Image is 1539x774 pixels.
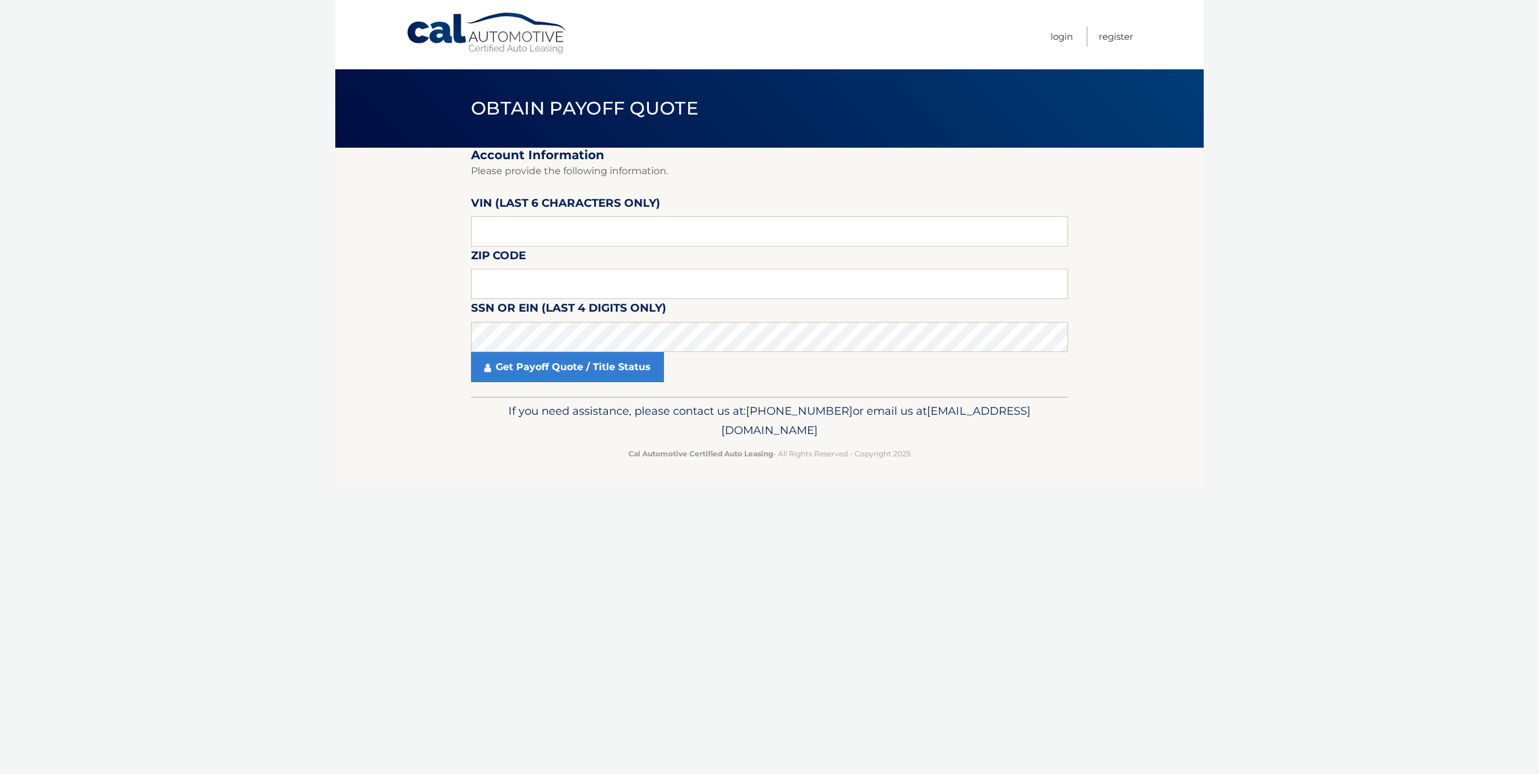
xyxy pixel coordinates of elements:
[1099,27,1133,46] a: Register
[471,194,660,216] label: VIN (last 6 characters only)
[471,299,666,321] label: SSN or EIN (last 4 digits only)
[628,449,773,458] strong: Cal Automotive Certified Auto Leasing
[1051,27,1073,46] a: Login
[471,163,1068,180] p: Please provide the following information.
[406,12,569,55] a: Cal Automotive
[479,447,1060,460] p: - All Rights Reserved - Copyright 2025
[746,404,853,418] span: [PHONE_NUMBER]
[471,97,698,119] span: Obtain Payoff Quote
[471,352,664,382] a: Get Payoff Quote / Title Status
[471,247,526,269] label: Zip Code
[479,401,1060,440] p: If you need assistance, please contact us at: or email us at
[471,148,1068,163] h2: Account Information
